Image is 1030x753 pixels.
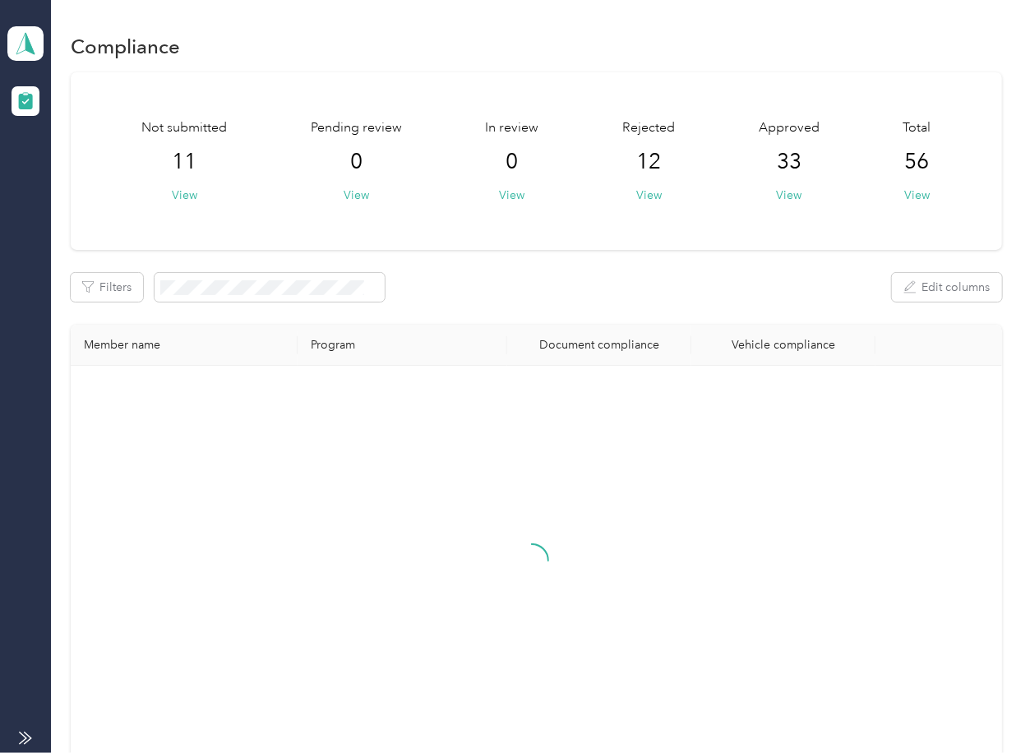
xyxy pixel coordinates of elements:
[506,149,519,175] span: 0
[636,187,662,204] button: View
[903,118,931,138] span: Total
[71,325,297,366] th: Member name
[636,149,661,175] span: 12
[905,149,930,175] span: 56
[520,338,678,352] div: Document compliance
[71,38,180,55] h1: Compliance
[892,273,1002,302] button: Edit columns
[704,338,862,352] div: Vehicle compliance
[759,118,820,138] span: Approved
[141,118,227,138] span: Not submitted
[904,187,930,204] button: View
[622,118,675,138] span: Rejected
[500,187,525,204] button: View
[71,273,143,302] button: Filters
[486,118,539,138] span: In review
[172,149,196,175] span: 11
[298,325,507,366] th: Program
[776,187,801,204] button: View
[311,118,402,138] span: Pending review
[938,661,1030,753] iframe: Everlance-gr Chat Button Frame
[777,149,801,175] span: 33
[350,149,363,175] span: 0
[344,187,369,204] button: View
[172,187,197,204] button: View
